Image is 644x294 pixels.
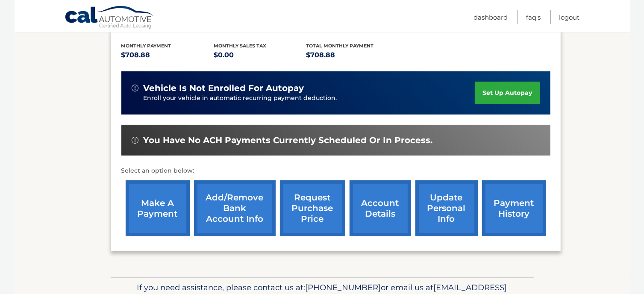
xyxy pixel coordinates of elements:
span: [PHONE_NUMBER] [306,282,381,292]
span: Monthly Payment [121,43,171,49]
span: vehicle is not enrolled for autopay [144,83,304,94]
a: update personal info [415,180,478,236]
a: Dashboard [474,10,508,24]
img: alert-white.svg [132,137,138,144]
a: Add/Remove bank account info [194,180,276,236]
img: alert-white.svg [132,85,138,91]
a: set up autopay [475,82,540,104]
span: Monthly sales Tax [214,43,266,49]
a: account details [350,180,411,236]
span: Total Monthly Payment [306,43,374,49]
p: $708.88 [121,49,214,61]
a: FAQ's [526,10,541,24]
p: Select an option below: [121,166,550,176]
a: request purchase price [280,180,345,236]
p: $708.88 [306,49,399,61]
p: $0.00 [214,49,306,61]
span: You have no ACH payments currently scheduled or in process. [144,135,433,146]
a: Logout [559,10,580,24]
a: Cal Automotive [65,6,154,30]
a: payment history [482,180,546,236]
p: Enroll your vehicle in automatic recurring payment deduction. [144,94,475,103]
a: make a payment [126,180,190,236]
